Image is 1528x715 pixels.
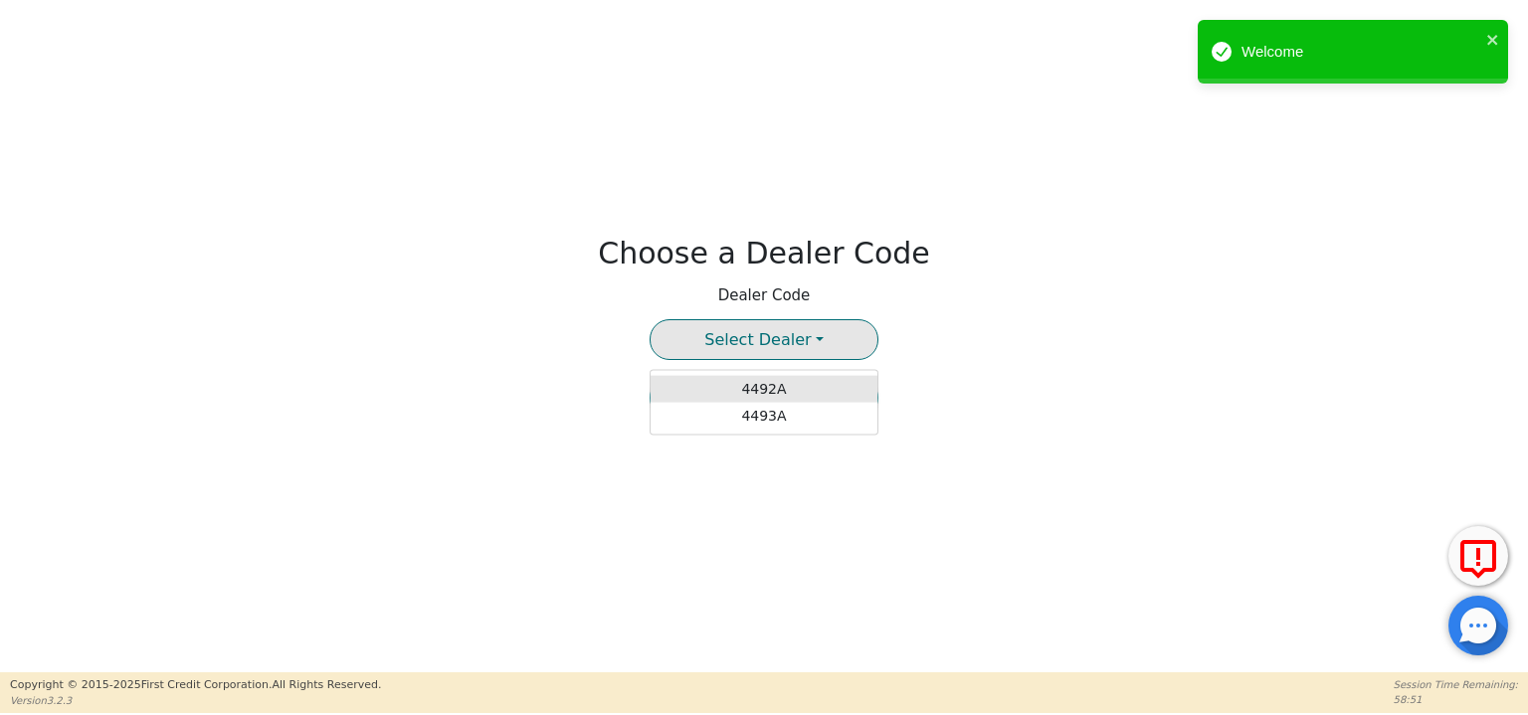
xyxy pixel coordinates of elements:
[272,678,381,691] span: All Rights Reserved.
[651,376,877,403] a: 4492A
[10,693,381,708] p: Version 3.2.3
[704,330,811,349] span: Select Dealer
[598,236,930,271] h2: Choose a Dealer Code
[1394,692,1518,707] p: 58:51
[1241,41,1480,64] div: Welcome
[1448,526,1508,586] button: Report Error to FCC
[1486,28,1500,51] button: close
[10,677,381,694] p: Copyright © 2015- 2025 First Credit Corporation.
[651,403,877,430] a: 4493A
[718,286,811,304] h4: Dealer Code
[1394,677,1518,692] p: Session Time Remaining:
[650,319,878,360] button: Select Dealer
